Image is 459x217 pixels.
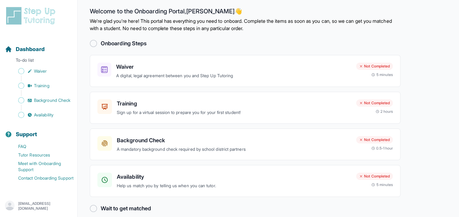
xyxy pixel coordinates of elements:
[5,96,77,105] a: Background Check
[376,109,393,114] div: 2 hours
[34,68,47,74] span: Waiver
[117,136,351,145] h3: Background Check
[5,151,77,159] a: Tutor Resources
[371,146,393,151] div: 0.5-1 hour
[116,63,351,71] h3: Waiver
[5,67,77,75] a: Waiver
[101,204,151,213] h2: Wait to get matched
[34,97,70,103] span: Background Check
[5,159,77,174] a: Meet with Onboarding Support
[371,72,393,77] div: 5 minutes
[356,173,393,180] div: Not Completed
[16,45,45,53] span: Dashboard
[117,182,351,189] p: Help us match you by telling us when you can tutor.
[117,99,351,108] h3: Training
[16,130,37,139] span: Support
[2,120,75,141] button: Support
[18,201,73,211] p: [EMAIL_ADDRESS][DOMAIN_NAME]
[101,39,147,48] h2: Onboarding Steps
[117,146,351,153] p: A mandatory background check required by school district partners
[117,109,351,116] p: Sign up for a virtual session to prepare you for your first student!
[34,112,53,118] span: Availability
[356,99,393,107] div: Not Completed
[5,6,59,26] img: logo
[2,57,75,66] p: To-do list
[5,142,77,151] a: FAQ
[34,83,49,89] span: Training
[90,92,400,124] a: TrainingSign up for a virtual session to prepare you for your first student!Not Completed2 hours
[90,8,400,17] h2: Welcome to the Onboarding Portal, [PERSON_NAME] 👋
[90,165,400,197] a: AvailabilityHelp us match you by telling us when you can tutor.Not Completed5 minutes
[5,81,77,90] a: Training
[5,111,77,119] a: Availability
[116,72,351,79] p: A digital, legal agreement between you and Step Up Tutoring
[5,45,45,53] a: Dashboard
[90,129,400,160] a: Background CheckA mandatory background check required by school district partnersNot Completed0.5...
[356,63,393,70] div: Not Completed
[90,55,400,87] a: WaiverA digital, legal agreement between you and Step Up TutoringNot Completed5 minutes
[5,201,73,212] button: [EMAIL_ADDRESS][DOMAIN_NAME]
[356,136,393,143] div: Not Completed
[371,182,393,187] div: 5 minutes
[90,17,400,32] p: We're glad you're here! This portal has everything you need to onboard. Complete the items as soo...
[117,173,351,181] h3: Availability
[5,174,77,182] a: Contact Onboarding Support
[2,35,75,56] button: Dashboard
